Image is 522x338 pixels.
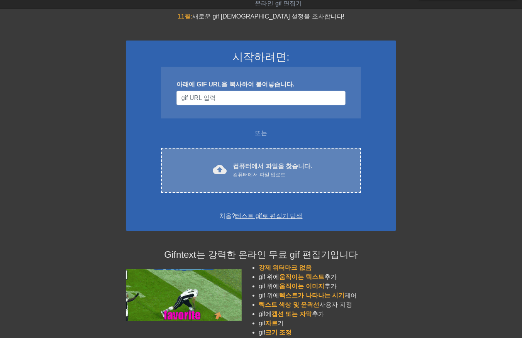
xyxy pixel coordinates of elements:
li: gif [259,328,396,337]
li: gif 위에 제어 [259,291,396,300]
div: 또는 [146,128,376,138]
div: 새로운 gif [DEMOGRAPHIC_DATA] 설정을 조사합니다! [126,12,396,21]
li: 사용자 지정 [259,300,396,309]
li: gif 위에 추가 [259,282,396,291]
span: 움직이는 이미지 [280,283,324,289]
li: gif에 추가 [259,309,396,319]
span: 강제 워터마크 없음 [259,264,312,271]
li: gif 위에 추가 [259,272,396,282]
span: 텍스트 색상 및 윤곽선 [259,301,319,308]
div: 컴퓨터에서 파일 업로드 [233,171,312,179]
li: gif 기 [259,319,396,328]
span: 자르 [265,320,278,326]
input: 사용자 이름 [176,91,346,105]
span: 텍스트가 나타나는 시기 [280,292,345,299]
h4: Gifntext는 강력한 온라인 무료 gif 편집기입니다 [126,249,396,260]
img: football_small.gif [126,269,242,321]
span: 움직이는 텍스트 [280,274,324,280]
div: 처음? [136,211,386,221]
span: 크기 조정 [265,329,292,336]
div: 아래에 GIF URL을 복사하여 붙여넣습니다. [176,80,346,89]
a: 테스트 gif로 편집기 탐색 [235,213,302,219]
span: cloud_upload [213,162,227,176]
font: 컴퓨터에서 파일을 찾습니다. [233,163,312,169]
span: 캡션 또는 자막 [271,311,312,317]
h3: 시작하려면: [136,51,386,64]
span: 11월: [178,13,192,20]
